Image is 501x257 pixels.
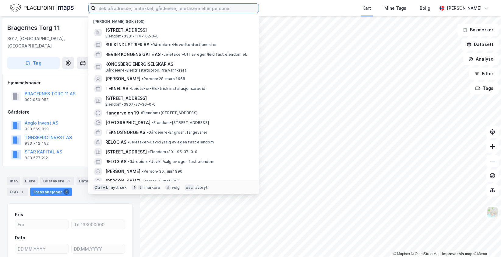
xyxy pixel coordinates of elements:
[105,129,145,136] span: TEKNOS NORGE AS
[7,177,20,185] div: Info
[72,244,125,253] input: DD.MM.YYYY
[362,5,371,12] div: Kart
[469,68,499,80] button: Filter
[7,35,98,50] div: 3017, [GEOGRAPHIC_DATA], [GEOGRAPHIC_DATA]
[142,76,143,81] span: •
[128,140,129,144] span: •
[152,120,209,125] span: Eiendom • [STREET_ADDRESS]
[420,5,430,12] div: Bolig
[65,178,72,184] div: 3
[111,185,127,190] div: nytt søk
[72,220,125,229] input: Til 133000000
[146,130,207,135] span: Gårdeiere • Engrosh. fargevarer
[40,177,74,185] div: Leietakere
[105,34,159,39] span: Eiendom • 3301-114-162-0-0
[129,86,131,91] span: •
[76,177,99,185] div: Datasett
[96,4,259,13] input: Søk på adresse, matrikkel, gårdeiere, leietakere eller personer
[7,23,61,33] div: Bragernes Torg 11
[7,57,60,69] button: Tag
[142,76,185,81] span: Person • 28. mars 1968
[162,52,164,57] span: •
[105,168,140,175] span: [PERSON_NAME]
[105,139,126,146] span: RELOG AS
[457,24,499,36] button: Bokmerker
[140,111,198,115] span: Eiendom • [STREET_ADDRESS]
[105,95,252,102] span: [STREET_ADDRESS]
[128,159,129,164] span: •
[15,211,23,218] div: Pris
[142,179,143,183] span: •
[470,82,499,94] button: Tags
[88,14,259,25] div: [PERSON_NAME] søk (100)
[129,86,205,91] span: Leietaker • Elektrisk installasjonsarbeid
[105,102,156,107] span: Eiendom • 3907-27-36-0-0
[105,26,252,34] span: [STREET_ADDRESS]
[461,38,499,51] button: Datasett
[393,252,410,256] a: Mapbox
[447,5,482,12] div: [PERSON_NAME]
[152,120,153,125] span: •
[25,97,48,102] div: 992 059 052
[30,188,72,196] div: Transaksjoner
[105,75,140,83] span: [PERSON_NAME]
[15,244,69,253] input: DD.MM.YYYY
[144,185,160,190] div: markere
[105,158,126,165] span: RELOG AS
[142,169,182,174] span: Person • 30. juni 1990
[162,52,247,57] span: Leietaker • Utl. av egen/leid fast eiendom el.
[105,51,161,58] span: REVIER KONGENS GATE AS
[148,150,150,154] span: •
[8,79,132,86] div: Hjemmelshaver
[142,169,143,174] span: •
[63,189,69,195] div: 8
[487,206,498,218] img: Z
[25,156,48,160] div: 833 577 212
[105,109,139,117] span: Hangarveien 19
[25,141,49,146] div: 933 742 482
[105,41,149,48] span: BULK INDUSTRIER AS
[105,178,140,185] span: [PERSON_NAME]
[105,119,150,126] span: [GEOGRAPHIC_DATA]
[10,3,74,13] img: logo.f888ab2527a4732fd821a326f86c7f29.svg
[128,159,214,164] span: Gårdeiere • Utvikl./salg av egen fast eiendom
[442,252,472,256] a: Improve this map
[150,42,152,47] span: •
[150,42,217,47] span: Gårdeiere • Hovedkontortjenester
[7,188,28,196] div: ESG
[25,127,49,132] div: 933 569 829
[105,85,128,92] span: TEKNEL AS
[19,189,25,195] div: 1
[15,220,69,229] input: Fra
[148,150,197,154] span: Eiendom • 301-95-37-0-0
[463,53,499,65] button: Analyse
[185,185,194,191] div: esc
[146,130,148,135] span: •
[384,5,406,12] div: Mine Tags
[128,140,214,145] span: Leietaker • Utvikl./salg av egen fast eiendom
[411,252,441,256] a: OpenStreetMap
[140,111,142,115] span: •
[471,228,501,257] iframe: Chat Widget
[195,185,208,190] div: avbryt
[105,68,186,73] span: Gårdeiere • Elektrisitetsprod. fra vannkraft
[93,185,110,191] div: Ctrl + k
[172,185,180,190] div: velg
[8,108,132,116] div: Gårdeiere
[23,177,38,185] div: Eiere
[142,179,180,184] span: Person • 5. mai 1991
[105,61,252,68] span: KONGSBERG ENERGISELSKAP AS
[15,234,25,241] div: Dato
[105,148,147,156] span: [STREET_ADDRESS]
